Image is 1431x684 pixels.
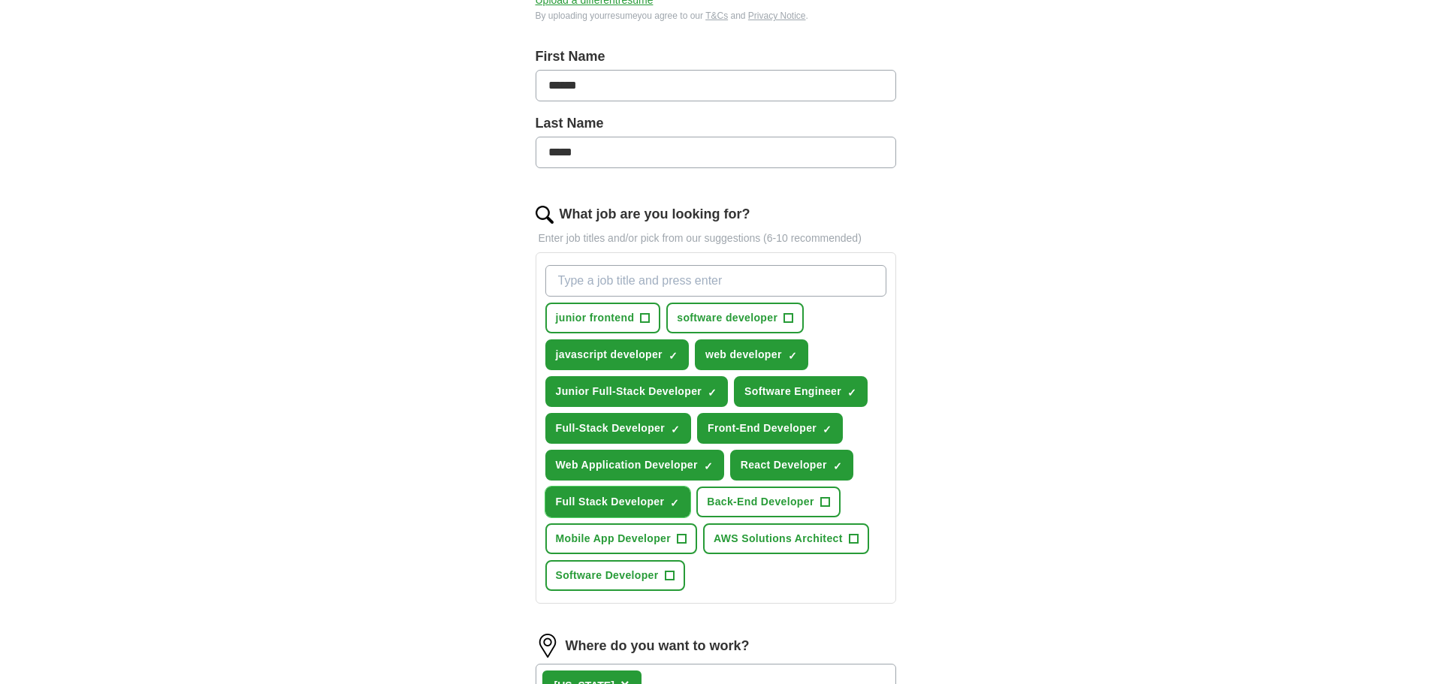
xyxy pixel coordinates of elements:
[545,560,685,591] button: Software Developer
[666,303,804,333] button: software developer
[744,384,841,399] span: Software Engineer
[677,310,777,326] span: software developer
[556,420,666,436] span: Full-Stack Developer
[734,376,868,407] button: Software Engineer✓
[730,450,853,481] button: React Developer✓
[556,347,663,363] span: javascript developer
[705,11,728,21] a: T&Cs
[741,457,827,473] span: React Developer
[545,450,724,481] button: Web Application Developer✓
[556,568,659,583] span: Software Developer
[708,420,817,436] span: Front-End Developer
[545,523,698,554] button: Mobile App Developer
[704,460,713,472] span: ✓
[703,523,869,554] button: AWS Solutions Architect
[671,423,680,435] span: ✓
[697,413,843,444] button: Front-End Developer✓
[788,350,797,362] span: ✓
[707,494,814,510] span: Back-End Developer
[556,457,698,473] span: Web Application Developer
[545,339,689,370] button: javascript developer✓
[708,387,717,399] span: ✓
[705,347,782,363] span: web developer
[556,384,702,399] span: Junior Full-Stack Developer
[556,494,665,510] span: Full Stack Developer
[847,387,856,399] span: ✓
[536,9,896,23] div: By uploading your resume you agree to our and .
[545,487,691,517] button: Full Stack Developer✓
[566,636,750,656] label: Where do you want to work?
[545,413,692,444] button: Full-Stack Developer✓
[536,231,896,246] p: Enter job titles and/or pick from our suggestions (6-10 recommended)
[556,310,635,326] span: junior frontend
[748,11,806,21] a: Privacy Notice
[545,265,886,297] input: Type a job title and press enter
[695,339,808,370] button: web developer✓
[536,47,896,67] label: First Name
[536,113,896,134] label: Last Name
[696,487,840,517] button: Back-End Developer
[536,206,554,224] img: search.png
[556,531,672,547] span: Mobile App Developer
[560,204,750,224] label: What job are you looking for?
[536,634,560,658] img: location.png
[833,460,842,472] span: ✓
[714,531,843,547] span: AWS Solutions Architect
[545,303,661,333] button: junior frontend
[670,497,679,509] span: ✓
[823,423,832,435] span: ✓
[669,350,678,362] span: ✓
[545,376,729,407] button: Junior Full-Stack Developer✓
